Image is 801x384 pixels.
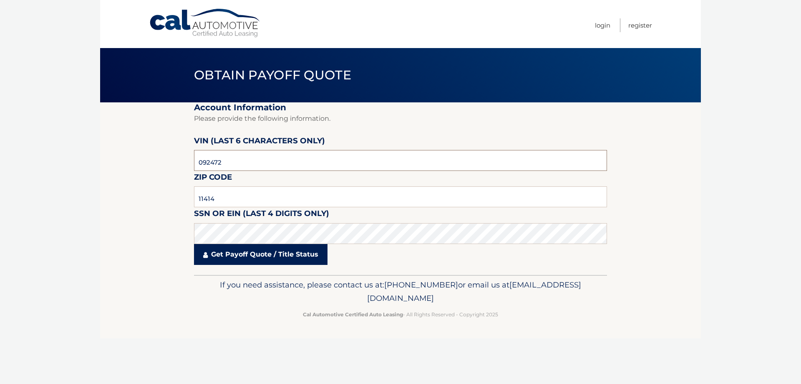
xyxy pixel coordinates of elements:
[303,311,403,318] strong: Cal Automotive Certified Auto Leasing
[628,18,652,32] a: Register
[595,18,610,32] a: Login
[194,207,329,223] label: SSN or EIN (last 4 digits only)
[194,171,232,186] label: Zip Code
[384,280,458,290] span: [PHONE_NUMBER]
[194,135,325,150] label: VIN (last 6 characters only)
[199,310,602,319] p: - All Rights Reserved - Copyright 2025
[199,278,602,305] p: If you need assistance, please contact us at: or email us at
[194,244,327,265] a: Get Payoff Quote / Title Status
[149,8,262,38] a: Cal Automotive
[194,102,607,113] h2: Account Information
[194,67,351,83] span: Obtain Payoff Quote
[194,113,607,125] p: Please provide the following information.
